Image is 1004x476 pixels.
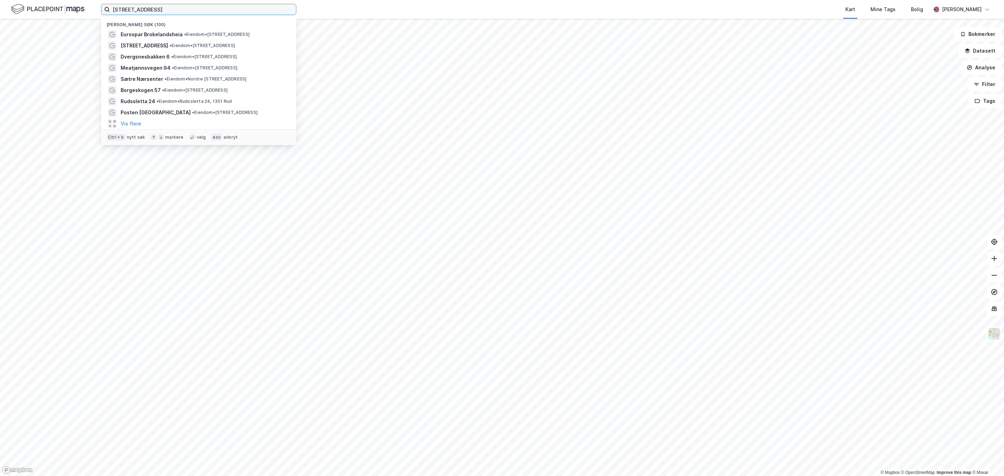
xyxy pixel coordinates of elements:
[2,466,33,474] a: Mapbox homepage
[169,43,235,48] span: Eiendom • [STREET_ADDRESS]
[157,99,232,104] span: Eiendom • Rudssletta 24, 1351 Rud
[969,443,1004,476] iframe: Chat Widget
[961,61,1001,75] button: Analyse
[162,87,164,93] span: •
[184,32,250,37] span: Eiendom • [STREET_ADDRESS]
[171,54,173,59] span: •
[197,135,206,140] div: velg
[211,134,222,141] div: esc
[121,97,155,106] span: Rudssletta 24
[223,135,238,140] div: avbryt
[942,5,982,14] div: [PERSON_NAME]
[184,32,186,37] span: •
[969,94,1001,108] button: Tags
[157,99,159,104] span: •
[121,86,161,94] span: Borgeskogen 57
[11,3,84,15] img: logo.f888ab2527a4732fd821a326f86c7f29.svg
[172,65,237,71] span: Eiendom • [STREET_ADDRESS]
[165,76,167,82] span: •
[165,76,246,82] span: Eiendom • Nordre [STREET_ADDRESS]
[121,53,170,61] span: Dvergsnesbakken 6
[937,470,971,475] a: Improve this map
[169,43,172,48] span: •
[968,77,1001,91] button: Filter
[845,5,855,14] div: Kart
[107,134,125,141] div: Ctrl + k
[121,41,168,50] span: [STREET_ADDRESS]
[192,110,258,115] span: Eiendom • [STREET_ADDRESS]
[121,108,191,117] span: Posten [GEOGRAPHIC_DATA]
[101,16,296,29] div: [PERSON_NAME] søk (100)
[911,5,923,14] div: Bolig
[162,87,228,93] span: Eiendom • [STREET_ADDRESS]
[959,44,1001,58] button: Datasett
[121,75,163,83] span: Sætre Nærsenter
[192,110,194,115] span: •
[127,135,145,140] div: nytt søk
[121,30,183,39] span: Eurospar Brokelandsheia
[881,470,900,475] a: Mapbox
[110,4,296,15] input: Søk på adresse, matrikkel, gårdeiere, leietakere eller personer
[870,5,896,14] div: Mine Tags
[954,27,1001,41] button: Bokmerker
[901,470,935,475] a: OpenStreetMap
[171,54,237,60] span: Eiendom • [STREET_ADDRESS]
[121,64,170,72] span: Meatjønnsvegen 94
[988,327,1001,340] img: Z
[121,120,141,128] button: Vis flere
[172,65,174,70] span: •
[165,135,183,140] div: markere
